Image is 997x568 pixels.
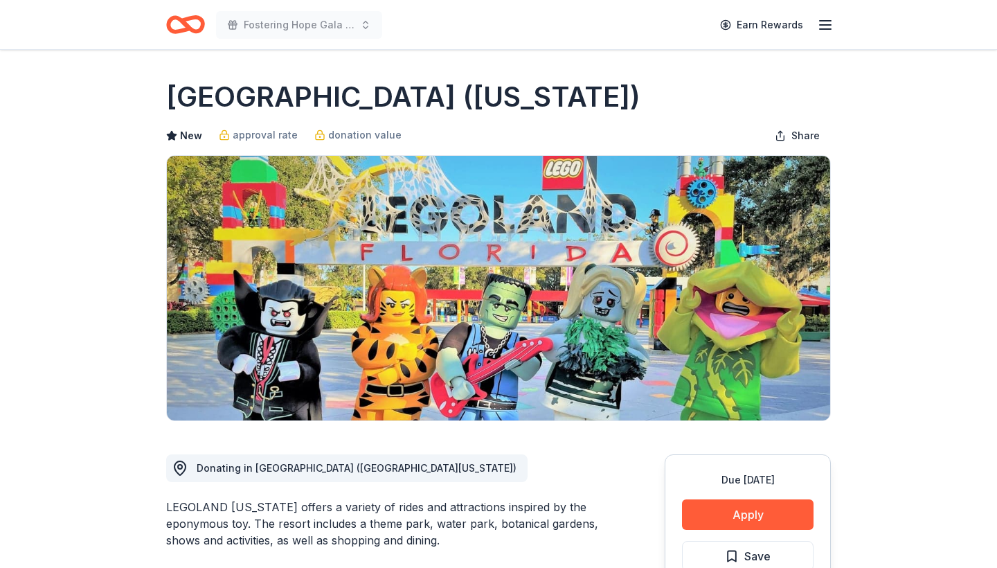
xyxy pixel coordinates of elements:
[166,78,640,116] h1: [GEOGRAPHIC_DATA] ([US_STATE])
[744,547,771,565] span: Save
[764,122,831,150] button: Share
[791,127,820,144] span: Share
[216,11,382,39] button: Fostering Hope Gala 2025
[233,127,298,143] span: approval rate
[682,499,814,530] button: Apply
[166,8,205,41] a: Home
[167,156,830,420] img: Image for LEGOLAND Resort (Florida)
[166,499,598,549] div: LEGOLAND [US_STATE] offers a variety of rides and attractions inspired by the eponymous toy. The ...
[219,127,298,143] a: approval rate
[682,472,814,488] div: Due [DATE]
[180,127,202,144] span: New
[712,12,811,37] a: Earn Rewards
[314,127,402,143] a: donation value
[328,127,402,143] span: donation value
[197,462,517,474] span: Donating in [GEOGRAPHIC_DATA] ([GEOGRAPHIC_DATA][US_STATE])
[244,17,354,33] span: Fostering Hope Gala 2025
